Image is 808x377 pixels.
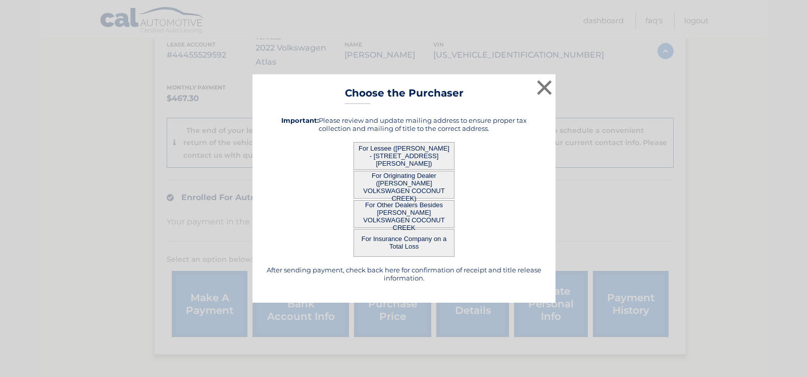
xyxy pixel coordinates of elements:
[534,77,554,98] button: ×
[265,116,543,132] h5: Please review and update mailing address to ensure proper tax collection and mailing of title to ...
[345,87,464,105] h3: Choose the Purchaser
[265,266,543,282] h5: After sending payment, check back here for confirmation of receipt and title release information.
[353,142,454,170] button: For Lessee ([PERSON_NAME] - [STREET_ADDRESS][PERSON_NAME])
[353,200,454,228] button: For Other Dealers Besides [PERSON_NAME] VOLKSWAGEN COCONUT CREEK
[353,229,454,257] button: For Insurance Company on a Total Loss
[353,171,454,199] button: For Originating Dealer ([PERSON_NAME] VOLKSWAGEN COCONUT CREEK)
[281,116,319,124] strong: Important:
